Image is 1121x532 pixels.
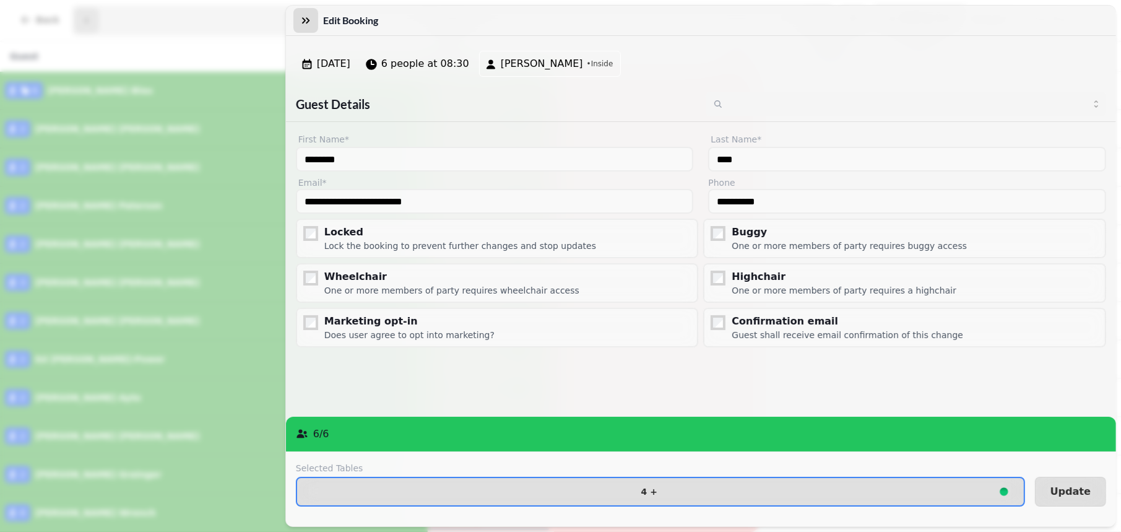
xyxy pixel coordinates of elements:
[324,225,596,240] div: Locked
[313,427,329,442] p: 6 / 6
[381,56,469,71] span: 6 people at 08:30
[324,269,579,284] div: Wheelchair
[324,329,495,341] div: Does user agree to opt into marketing?
[641,487,657,496] p: 4 +
[296,177,694,189] label: Email*
[587,59,613,69] span: • Inside
[732,240,967,252] div: One or more members of party requires buggy access
[324,240,596,252] div: Lock the booking to prevent further changes and stop updates
[1050,487,1091,497] span: Update
[323,13,383,28] h3: Edit Booking
[732,269,956,284] div: Highchair
[324,314,495,329] div: Marketing opt-in
[296,462,1025,474] label: Selected Tables
[708,132,1106,147] label: Last Name*
[732,284,956,297] div: One or more members of party requires a highchair
[501,56,583,71] span: [PERSON_NAME]
[732,225,967,240] div: Buggy
[1035,477,1106,507] button: Update
[732,329,963,341] div: Guest shall receive email confirmation of this change
[317,56,350,71] span: [DATE]
[296,477,1025,507] button: 4 +
[732,314,963,329] div: Confirmation email
[708,177,1106,189] label: Phone
[296,95,696,113] h2: Guest Details
[324,284,579,297] div: One or more members of party requires wheelchair access
[296,132,694,147] label: First Name*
